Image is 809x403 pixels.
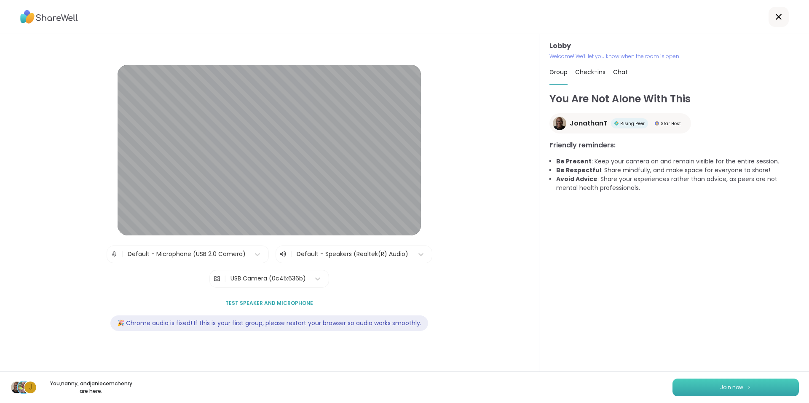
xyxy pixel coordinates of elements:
h3: Friendly reminders: [549,140,799,150]
span: Test speaker and microphone [225,299,313,307]
div: USB Camera (0c45:636b) [230,274,306,283]
img: Rising Peer [614,121,619,125]
img: JonathanT [553,117,566,130]
img: Star Host [655,121,659,125]
img: nanny [18,382,29,393]
span: JonathanT [570,118,608,128]
span: | [121,246,123,263]
li: : Keep your camera on and remain visible for the entire session. [556,157,799,166]
img: ShareWell Logo [20,7,78,27]
b: Avoid Advice [556,175,597,183]
span: Group [549,68,568,76]
div: 🎉 Chrome audio is fixed! If this is your first group, please restart your browser so audio works ... [110,315,428,331]
img: Microphone [110,246,118,263]
span: Check-ins [575,68,605,76]
img: JonathanT [11,382,23,393]
div: Default - Microphone (USB 2.0 Camera) [128,250,246,259]
button: Test speaker and microphone [222,294,316,312]
span: | [290,249,292,259]
h3: Lobby [549,41,799,51]
img: ShareWell Logomark [747,385,752,390]
span: Rising Peer [620,120,645,127]
img: Camera [213,270,221,287]
span: | [224,270,226,287]
span: Star Host [661,120,681,127]
li: : Share your experiences rather than advice, as peers are not mental health professionals. [556,175,799,192]
span: Join now [720,384,743,391]
p: You, nanny , and janiecemchenry are here. [44,380,138,395]
a: JonathanTJonathanTRising PeerRising PeerStar HostStar Host [549,113,691,133]
button: Join now [672,379,799,396]
b: Be Respectful [556,166,601,174]
span: Chat [613,68,628,76]
h1: You Are Not Alone With This [549,91,799,107]
p: Welcome! We’ll let you know when the room is open. [549,53,799,60]
li: : Share mindfully, and make space for everyone to share! [556,166,799,175]
b: Be Present [556,157,592,165]
span: j [29,382,32,393]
